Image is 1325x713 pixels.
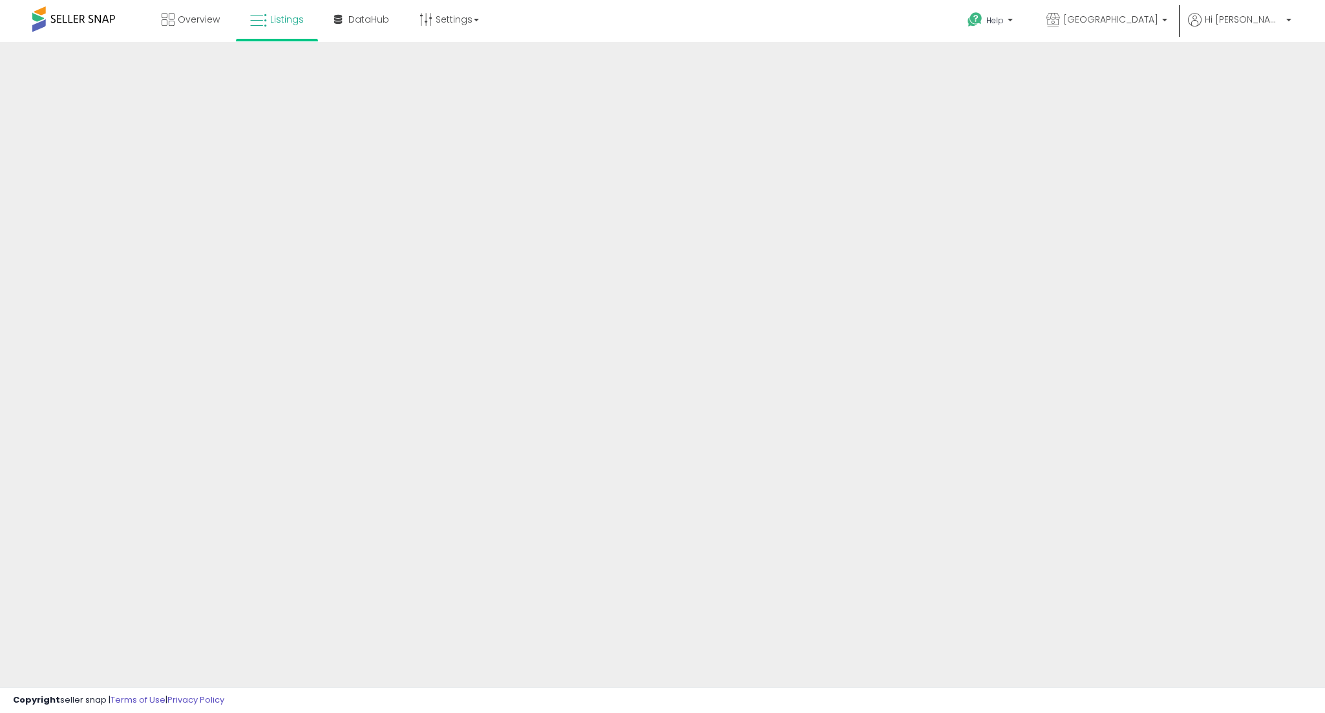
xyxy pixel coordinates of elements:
span: Hi [PERSON_NAME] [1205,13,1282,26]
span: Listings [270,13,304,26]
span: [GEOGRAPHIC_DATA] [1063,13,1158,26]
span: Overview [178,13,220,26]
span: DataHub [348,13,389,26]
i: Get Help [967,12,983,28]
a: Hi [PERSON_NAME] [1188,13,1291,42]
span: Help [986,15,1004,26]
a: Help [957,2,1026,42]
